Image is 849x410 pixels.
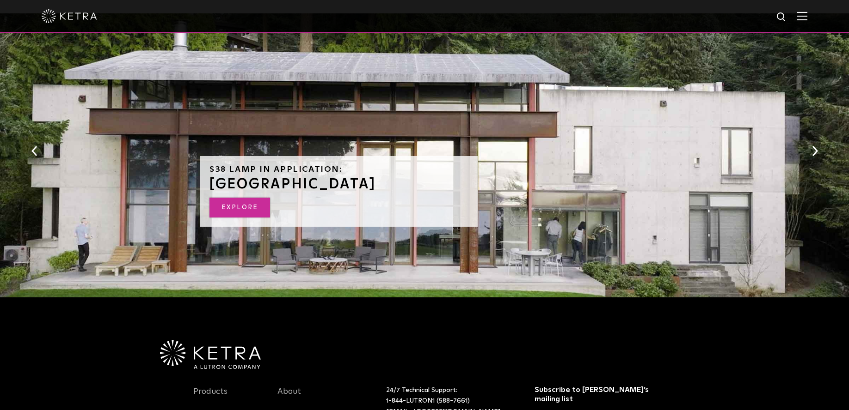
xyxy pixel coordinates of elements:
[810,145,819,157] button: Next
[193,386,228,408] a: Products
[209,165,468,174] h6: S38 Lamp in Application:
[277,386,301,408] a: About
[797,12,807,20] img: Hamburger%20Nav.svg
[42,9,97,23] img: ketra-logo-2019-white
[30,145,39,157] button: Previous
[776,12,787,23] img: search icon
[160,340,261,369] img: Ketra-aLutronCo_White_RGB
[535,385,653,404] h3: Subscribe to [PERSON_NAME]’s mailing list
[209,198,270,217] a: EXPLORE
[386,398,470,404] a: 1-844-LUTRON1 (588-7661)
[209,177,468,191] h3: [GEOGRAPHIC_DATA]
